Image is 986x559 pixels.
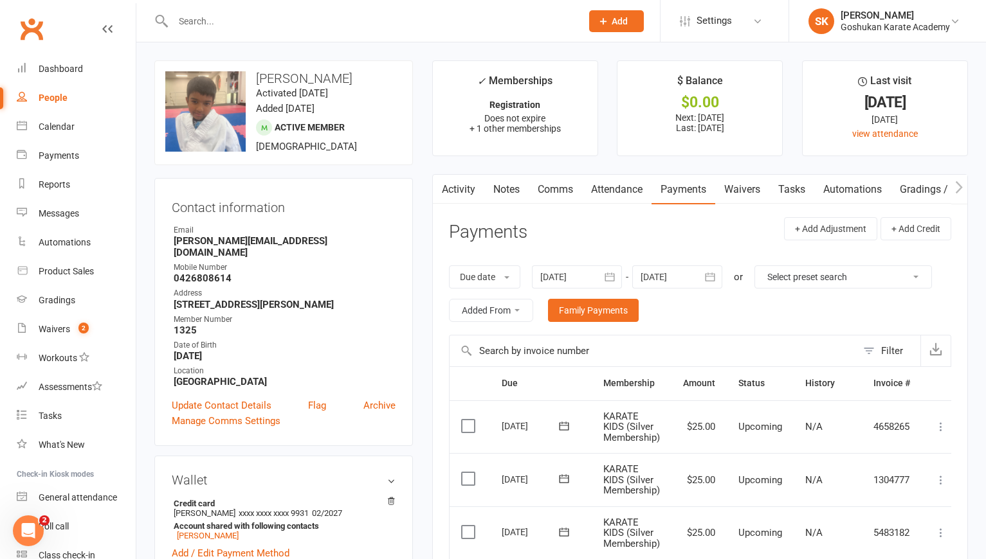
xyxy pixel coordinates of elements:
td: 1304777 [862,453,922,506]
div: SK [808,8,834,34]
input: Search by invoice number [450,335,857,366]
div: Location [174,365,396,377]
button: Filter [857,335,920,366]
div: Waivers [39,324,70,334]
strong: 1325 [174,324,396,336]
span: Upcoming [738,527,782,538]
th: Invoice # [862,367,922,400]
h3: Payments [449,222,527,242]
img: image1745821424.png [165,71,246,152]
a: Update Contact Details [172,398,271,413]
th: Amount [671,367,727,400]
div: Calendar [39,121,75,132]
span: 2 [78,323,89,333]
div: Product Sales [39,266,94,276]
span: xxxx xxxx xxxx 9931 [239,508,309,518]
td: 4658265 [862,400,922,454]
th: Membership [592,367,671,400]
div: [PERSON_NAME] [841,10,950,21]
div: People [39,93,68,103]
div: General attendance [39,492,117,502]
a: Comms [529,175,582,204]
div: Workouts [39,353,77,363]
a: Roll call [17,512,136,541]
div: Tasks [39,411,62,421]
span: [DEMOGRAPHIC_DATA] [256,141,357,152]
a: Workouts [17,344,136,373]
span: N/A [805,474,823,486]
div: [DATE] [502,522,561,542]
span: Settings [697,6,732,35]
input: Search... [169,12,572,30]
li: [PERSON_NAME] [172,497,396,542]
div: Dashboard [39,64,83,74]
strong: Credit card [174,499,389,508]
a: What's New [17,430,136,459]
a: Messages [17,199,136,228]
time: Added [DATE] [256,103,315,114]
a: Calendar [17,112,136,141]
div: Roll call [39,521,69,531]
div: Goshukan Karate Academy [841,21,950,33]
strong: 0426808614 [174,272,396,284]
div: Gradings [39,295,75,305]
a: Notes [484,175,529,204]
td: $25.00 [671,453,727,506]
div: Memberships [477,73,552,96]
iframe: Intercom live chat [13,515,44,546]
a: Attendance [582,175,652,204]
span: KARATE KIDS (Silver Membership) [603,411,660,443]
a: General attendance kiosk mode [17,483,136,512]
div: or [734,269,743,285]
a: People [17,84,136,112]
td: $25.00 [671,400,727,454]
div: Messages [39,208,79,218]
a: Assessments [17,373,136,402]
a: view attendance [852,129,918,139]
div: [DATE] [814,96,956,109]
a: Activity [433,175,484,204]
a: Gradings [17,286,136,315]
div: Date of Birth [174,339,396,351]
i: ✓ [477,75,486,87]
div: $ Balance [677,73,723,96]
a: Payments [17,141,136,170]
div: Reports [39,179,70,190]
a: Automations [814,175,891,204]
strong: Account shared with following contacts [174,521,389,531]
span: Active member [275,122,345,132]
a: Tasks [769,175,814,204]
span: + 1 other memberships [470,123,561,134]
a: Payments [652,175,715,204]
p: Next: [DATE] Last: [DATE] [629,112,771,133]
span: KARATE KIDS (Silver Membership) [603,517,660,549]
div: [DATE] [814,112,956,127]
a: Tasks [17,402,136,430]
a: Clubworx [15,13,48,45]
a: Archive [363,398,396,413]
a: Dashboard [17,55,136,84]
a: Waivers 2 [17,315,136,344]
button: + Add Adjustment [784,217,877,240]
a: Reports [17,170,136,199]
a: Manage Comms Settings [172,413,280,429]
div: Address [174,287,396,299]
th: Due [490,367,592,400]
strong: [PERSON_NAME][EMAIL_ADDRESS][DOMAIN_NAME] [174,235,396,258]
h3: Wallet [172,473,396,487]
th: Status [727,367,794,400]
span: 02/2027 [312,508,342,518]
div: Automations [39,237,91,247]
strong: [GEOGRAPHIC_DATA] [174,376,396,387]
time: Activated [DATE] [256,87,328,99]
a: Waivers [715,175,769,204]
span: 2 [39,515,50,526]
div: $0.00 [629,96,771,109]
span: N/A [805,421,823,432]
a: Family Payments [548,299,639,322]
span: Upcoming [738,421,782,432]
a: Automations [17,228,136,257]
strong: [STREET_ADDRESS][PERSON_NAME] [174,299,396,310]
button: Add [589,10,644,32]
span: KARATE KIDS (Silver Membership) [603,463,660,496]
